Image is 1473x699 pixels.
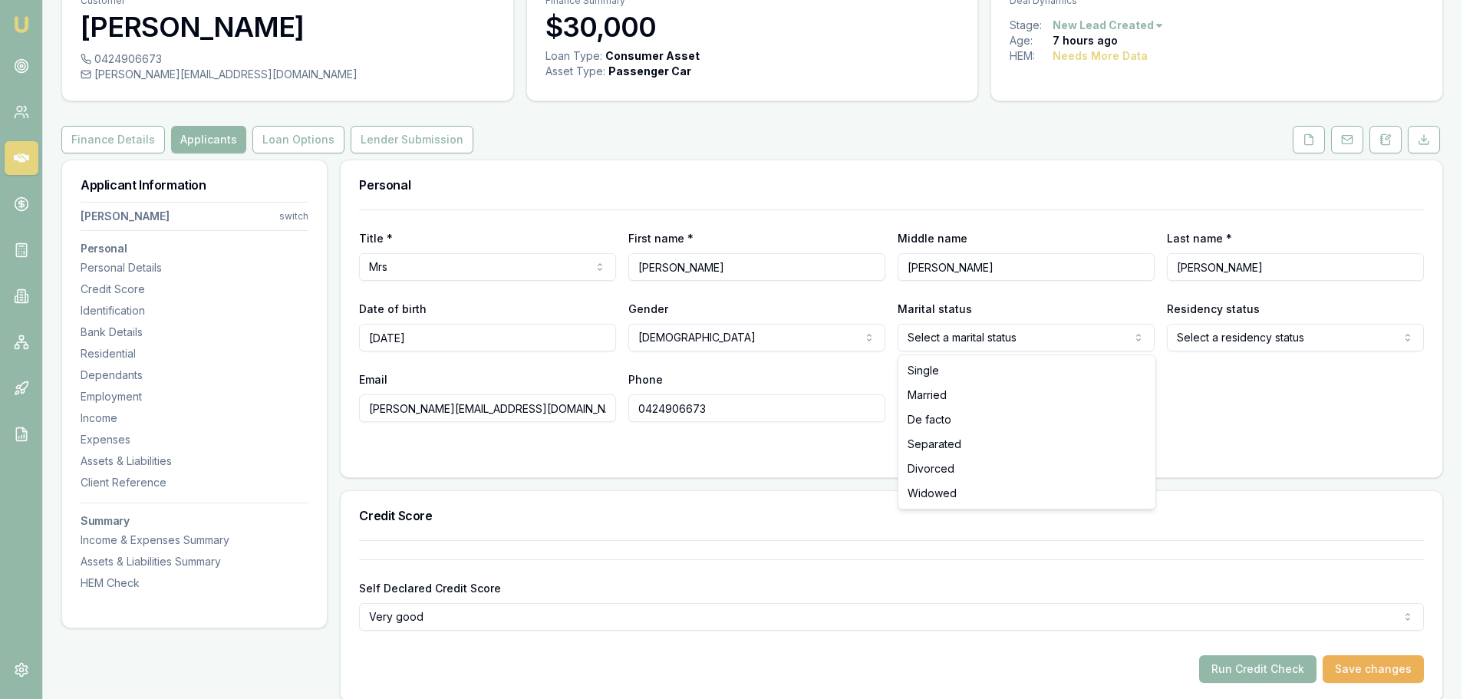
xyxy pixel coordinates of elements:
span: Widowed [908,486,957,501]
span: Divorced [908,461,954,476]
span: Separated [908,437,961,452]
span: Single [908,363,939,378]
span: Married [908,387,947,403]
span: De facto [908,412,951,427]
